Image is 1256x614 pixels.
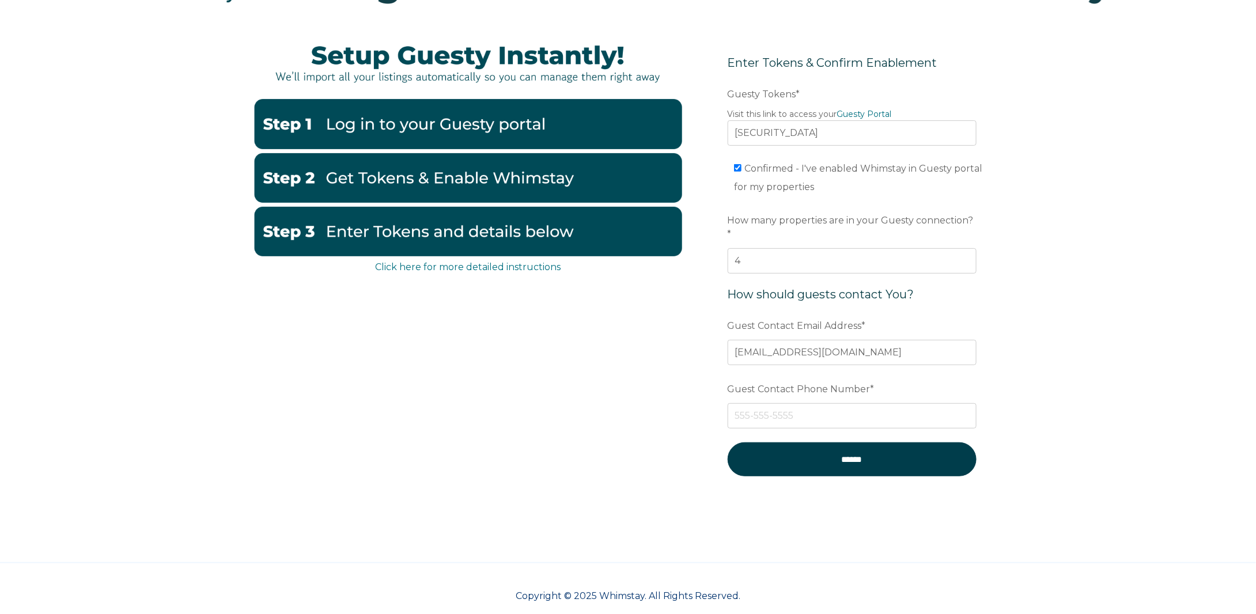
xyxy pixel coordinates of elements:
a: Guesty Portal [837,109,892,119]
input: Confirmed - I've enabled Whimstay in Guesty portal for my properties [734,164,742,172]
span: Guest Contact Phone Number [728,380,871,398]
a: Click here for more detailed instructions [375,261,561,272]
img: Guestystep1-2 [254,99,682,149]
p: Copyright © 2025 Whimstay. All Rights Reserved. [254,589,1002,603]
span: Guesty Tokens [728,85,796,103]
input: 555-555-5555 [728,403,977,429]
span: Guest Contact Email Address [728,317,862,335]
span: How many properties are in your Guesty connection? [728,211,974,229]
img: GuestyTokensandenable [254,153,682,203]
input: Example: eyJhbGciOiJIUzI1NiIsInR5cCI6IkpXVCJ9.eyJ0b2tlbklkIjoiNjQ2NjA0ODdiNWE1Njg1NzkyMGNjYThkIiw... [728,120,977,146]
span: Confirmed - I've enabled Whimstay in Guesty portal for my properties [734,163,983,192]
span: Enter Tokens & Confirm Enablement [728,56,937,70]
img: instantlyguesty [254,30,682,94]
span: How should guests contact You? [728,287,914,301]
legend: Visit this link to access your [728,108,977,120]
img: EnterbelowGuesty [254,207,682,256]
